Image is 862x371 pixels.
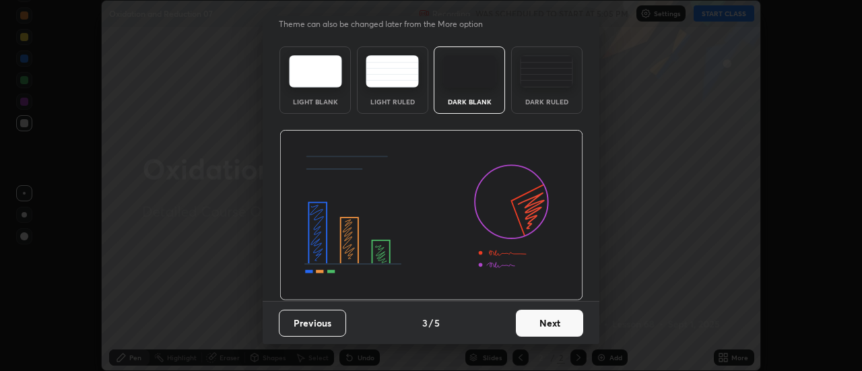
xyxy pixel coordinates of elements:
div: Dark Ruled [520,98,574,105]
h4: 3 [422,316,428,330]
img: darkThemeBanner.d06ce4a2.svg [279,130,583,301]
img: darkRuledTheme.de295e13.svg [520,55,573,88]
img: darkTheme.f0cc69e5.svg [443,55,496,88]
h4: / [429,316,433,330]
button: Previous [279,310,346,337]
button: Next [516,310,583,337]
div: Light Ruled [366,98,420,105]
p: Theme can also be changed later from the More option [279,18,497,30]
div: Dark Blank [442,98,496,105]
div: Light Blank [288,98,342,105]
h4: 5 [434,316,440,330]
img: lightTheme.e5ed3b09.svg [289,55,342,88]
img: lightRuledTheme.5fabf969.svg [366,55,419,88]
